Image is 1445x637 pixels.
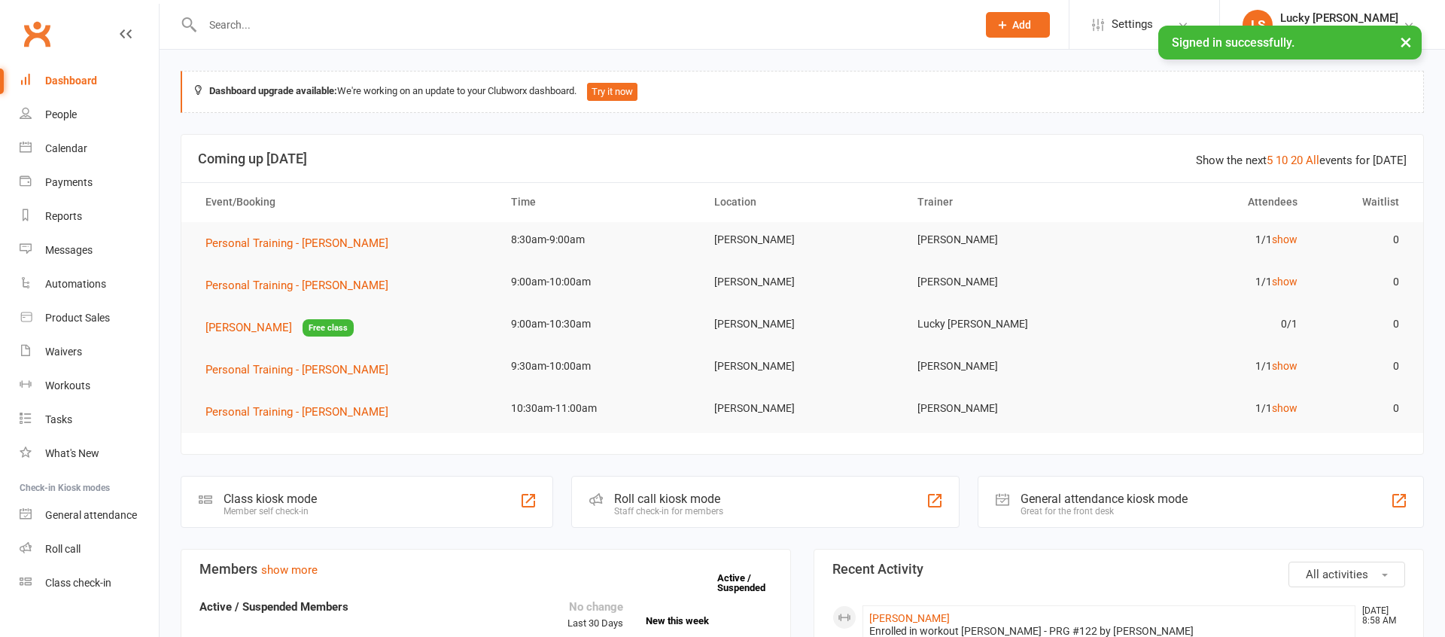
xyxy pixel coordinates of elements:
div: Class kiosk mode [224,492,317,506]
a: show more [261,563,318,577]
td: 0 [1311,264,1413,300]
span: Signed in successfully. [1172,35,1294,50]
td: 1/1 [1107,264,1310,300]
span: Personal Training - [PERSON_NAME] [205,236,388,250]
button: Personal Training - [PERSON_NAME] [205,234,399,252]
button: × [1392,26,1419,58]
div: We're working on an update to your Clubworx dashboard. [181,71,1424,113]
div: Staff check-in for members [614,506,723,517]
a: Tasks [20,403,159,437]
td: 8:30am-9:00am [497,222,701,258]
div: Automations [45,278,106,290]
a: show [1272,360,1297,372]
div: Waivers [45,346,82,358]
div: Calendar [45,142,87,154]
td: [PERSON_NAME] [701,391,904,426]
a: Calendar [20,132,159,166]
td: [PERSON_NAME] [701,264,904,300]
a: All [1306,154,1319,167]
div: Class check-in [45,577,111,589]
td: [PERSON_NAME] [904,222,1107,258]
td: 1/1 [1107,391,1310,426]
th: Attendees [1107,183,1310,221]
a: Payments [20,166,159,200]
a: show [1272,402,1297,414]
th: Trainer [904,183,1107,221]
div: Member self check-in [224,506,317,517]
div: Dashboard [45,75,97,87]
td: 0 [1311,222,1413,258]
time: [DATE] 8:58 AM [1355,606,1404,626]
div: People [45,108,77,120]
a: Waivers [20,335,159,369]
a: New this week [646,616,772,626]
td: [PERSON_NAME] [904,391,1107,426]
div: Lucky [PERSON_NAME] [1280,11,1398,25]
button: All activities [1288,562,1405,587]
td: [PERSON_NAME] [701,349,904,384]
a: Product Sales [20,301,159,335]
span: [PERSON_NAME] [205,321,292,334]
a: Roll call [20,532,159,566]
span: Free class [303,319,354,337]
div: General attendance [45,509,137,521]
div: Payments [45,176,93,188]
a: What's New [20,437,159,471]
td: 9:00am-10:30am [497,306,701,342]
div: Product Sales [45,312,110,324]
td: 0/1 [1107,306,1310,342]
a: Workouts [20,369,159,403]
a: Class kiosk mode [20,566,159,600]
td: [PERSON_NAME] [904,349,1107,384]
div: General attendance kiosk mode [1021,492,1188,506]
button: Personal Training - [PERSON_NAME] [205,276,399,294]
a: show [1272,233,1297,245]
td: 9:00am-10:00am [497,264,701,300]
th: Location [701,183,904,221]
h3: Recent Activity [832,562,1405,577]
a: 20 [1291,154,1303,167]
button: Try it now [587,83,637,101]
a: 10 [1276,154,1288,167]
a: Clubworx [18,15,56,53]
span: Personal Training - [PERSON_NAME] [205,279,388,292]
div: Last 30 Days [567,598,623,632]
a: Reports [20,200,159,233]
td: [PERSON_NAME] [701,222,904,258]
div: Reports [45,210,82,222]
input: Search... [198,14,966,35]
td: 1/1 [1107,222,1310,258]
th: Time [497,183,701,221]
div: Workouts [45,379,90,392]
td: [PERSON_NAME] [904,264,1107,300]
button: Personal Training - [PERSON_NAME] [205,403,399,421]
span: Personal Training - [PERSON_NAME] [205,405,388,419]
div: Bodyline Fitness [1280,25,1398,38]
div: Show the next events for [DATE] [1196,151,1407,169]
span: Settings [1112,8,1153,41]
a: [PERSON_NAME] [869,612,950,624]
td: 0 [1311,349,1413,384]
a: General attendance kiosk mode [20,498,159,532]
strong: Dashboard upgrade available: [209,85,337,96]
th: Event/Booking [192,183,497,221]
a: Dashboard [20,64,159,98]
a: Messages [20,233,159,267]
div: What's New [45,447,99,459]
div: LS [1243,10,1273,40]
td: Lucky [PERSON_NAME] [904,306,1107,342]
h3: Coming up [DATE] [198,151,1407,166]
td: 0 [1311,391,1413,426]
strong: Active / Suspended Members [199,600,348,614]
td: 1/1 [1107,349,1310,384]
div: Great for the front desk [1021,506,1188,517]
a: 5 [1267,154,1273,167]
td: [PERSON_NAME] [701,306,904,342]
button: [PERSON_NAME]Free class [205,318,354,337]
div: Roll call [45,543,81,555]
td: 0 [1311,306,1413,342]
span: Personal Training - [PERSON_NAME] [205,363,388,376]
a: Active / Suspended [717,562,783,604]
h3: Members [199,562,772,577]
div: Roll call kiosk mode [614,492,723,506]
